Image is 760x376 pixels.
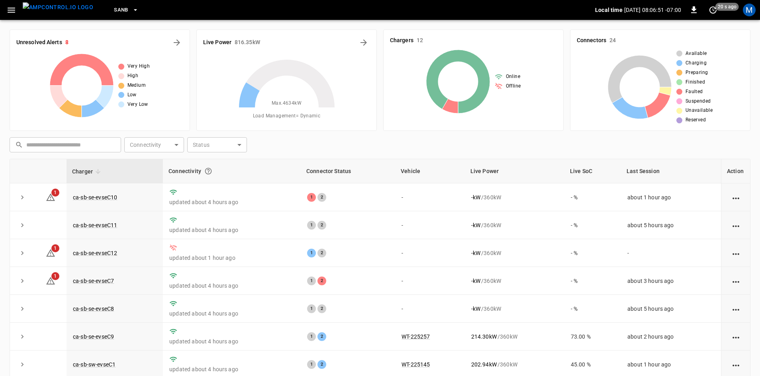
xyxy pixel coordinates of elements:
a: ca-sb-se-evseC11 [73,222,117,228]
div: / 360 kW [471,360,558,368]
a: ca-sb-se-evseC12 [73,250,117,256]
span: 1 [51,189,59,197]
span: 1 [51,244,59,252]
span: Very High [127,62,150,70]
span: Suspended [686,97,711,105]
h6: Chargers [390,36,413,45]
p: 214.30 kW [471,333,497,341]
button: expand row [16,303,28,315]
div: 2 [317,193,326,202]
button: expand row [16,331,28,343]
span: 20 s ago [715,3,739,11]
span: Load Management = Dynamic [253,112,321,120]
a: ca-sb-se-evseC9 [73,333,114,340]
div: 2 [317,360,326,369]
div: / 360 kW [471,193,558,201]
a: ca-sb-se-evseC10 [73,194,117,201]
a: WT-225257 [402,333,430,340]
div: action cell options [731,193,741,201]
td: - [395,295,465,323]
td: - % [564,183,621,211]
div: profile-icon [743,4,756,16]
div: action cell options [731,277,741,285]
div: Connectivity [168,164,295,178]
p: updated about 4 hours ago [169,365,294,373]
span: Max. 4634 kW [272,99,302,107]
div: 1 [307,277,316,285]
div: 2 [317,221,326,230]
button: All Alerts [170,36,183,49]
button: SanB [111,2,142,18]
td: about 5 hours ago [621,295,721,323]
span: SanB [114,6,128,15]
img: ampcontrol.io logo [23,2,93,12]
p: - kW [471,221,480,229]
span: Reserved [686,116,706,124]
div: action cell options [731,360,741,368]
div: action cell options [731,249,741,257]
div: 1 [307,193,316,202]
td: about 5 hours ago [621,211,721,239]
p: 202.94 kW [471,360,497,368]
td: - % [564,239,621,267]
td: - % [564,267,621,295]
a: 1 [46,277,55,284]
span: Unavailable [686,107,713,115]
span: Charger [72,167,103,176]
td: - % [564,295,621,323]
td: 73.00 % [564,323,621,351]
div: action cell options [731,333,741,341]
div: 1 [307,221,316,230]
h6: Unresolved Alerts [16,38,62,47]
h6: 24 [609,36,616,45]
a: ca-sb-se-evseC8 [73,306,114,312]
div: 2 [317,304,326,313]
span: Preparing [686,69,708,77]
p: updated about 4 hours ago [169,282,294,290]
p: - kW [471,249,480,257]
p: updated about 4 hours ago [169,337,294,345]
td: - % [564,211,621,239]
p: Local time [595,6,623,14]
div: action cell options [731,305,741,313]
div: / 360 kW [471,305,558,313]
div: / 360 kW [471,333,558,341]
td: about 1 hour ago [621,183,721,211]
button: expand row [16,247,28,259]
th: Live SoC [564,159,621,183]
span: Medium [127,82,146,90]
h6: 8 [65,38,69,47]
p: updated about 1 hour ago [169,254,294,262]
button: expand row [16,275,28,287]
p: - kW [471,305,480,313]
p: [DATE] 08:06:51 -07:00 [624,6,681,14]
div: / 360 kW [471,221,558,229]
span: Faulted [686,88,703,96]
div: 1 [307,304,316,313]
a: 1 [46,193,55,200]
h6: 12 [417,36,423,45]
p: updated about 4 hours ago [169,198,294,206]
td: - [395,239,465,267]
td: - [395,211,465,239]
span: 1 [51,272,59,280]
button: expand row [16,358,28,370]
h6: 816.35 kW [235,38,260,47]
a: ca-sb-se-evseC7 [73,278,114,284]
p: - kW [471,193,480,201]
div: 1 [307,249,316,257]
div: / 360 kW [471,277,558,285]
button: expand row [16,219,28,231]
span: Available [686,50,707,58]
div: 2 [317,249,326,257]
th: Vehicle [395,159,465,183]
p: updated about 4 hours ago [169,226,294,234]
span: High [127,72,139,80]
td: about 3 hours ago [621,267,721,295]
td: - [395,183,465,211]
span: Very Low [127,101,148,109]
td: - [395,267,465,295]
div: action cell options [731,221,741,229]
div: 1 [307,360,316,369]
button: set refresh interval [707,4,719,16]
